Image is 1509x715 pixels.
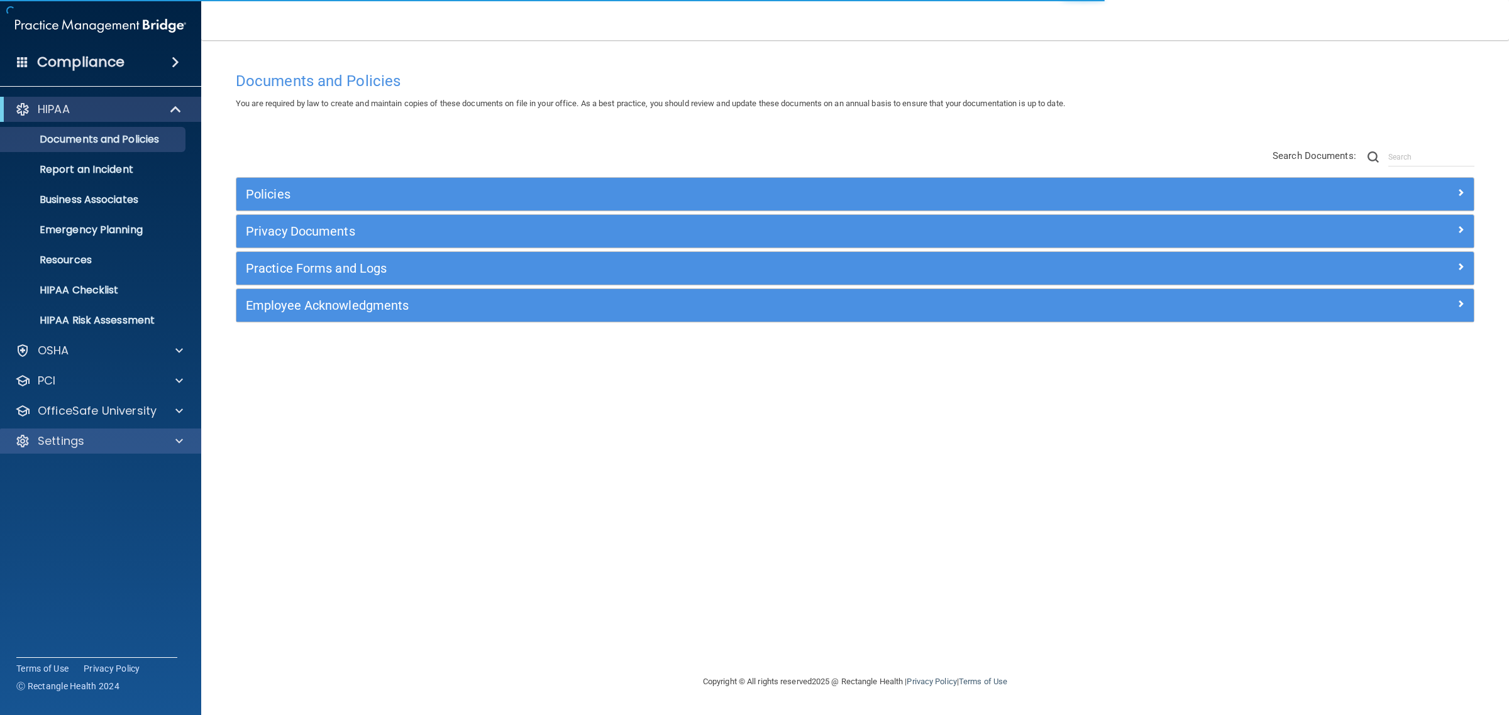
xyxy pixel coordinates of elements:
[1388,148,1474,166] input: Search
[38,373,55,388] p: PCI
[15,102,182,117] a: HIPAA
[236,73,1474,89] h4: Documents and Policies
[8,224,180,236] p: Emergency Planning
[8,254,180,266] p: Resources
[84,662,140,675] a: Privacy Policy
[38,403,157,418] p: OfficeSafe University
[15,403,183,418] a: OfficeSafe University
[15,434,183,449] a: Settings
[8,194,180,206] p: Business Associates
[246,187,1155,201] h5: Policies
[38,434,84,449] p: Settings
[38,102,70,117] p: HIPAA
[246,221,1464,241] a: Privacy Documents
[37,53,124,71] h4: Compliance
[246,298,1155,312] h5: Employee Acknowledgments
[15,343,183,358] a: OSHA
[1273,150,1356,161] span: Search Documents:
[959,677,1007,686] a: Terms of Use
[16,680,119,692] span: Ⓒ Rectangle Health 2024
[246,184,1464,204] a: Policies
[8,284,180,297] p: HIPAA Checklist
[15,13,186,38] img: PMB logo
[8,133,180,146] p: Documents and Policies
[246,261,1155,275] h5: Practice Forms and Logs
[16,662,69,675] a: Terms of Use
[236,99,1065,108] span: You are required by law to create and maintain copies of these documents on file in your office. ...
[15,373,183,388] a: PCI
[246,258,1464,278] a: Practice Forms and Logs
[246,295,1464,315] a: Employee Acknowledgments
[907,677,956,686] a: Privacy Policy
[8,163,180,176] p: Report an Incident
[1368,151,1379,163] img: ic-search.3b580494.png
[626,662,1085,702] div: Copyright © All rights reserved 2025 @ Rectangle Health | |
[246,224,1155,238] h5: Privacy Documents
[8,314,180,327] p: HIPAA Risk Assessment
[38,343,69,358] p: OSHA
